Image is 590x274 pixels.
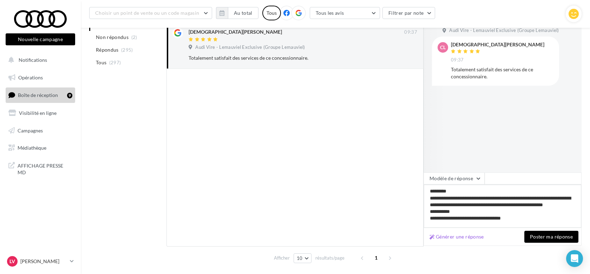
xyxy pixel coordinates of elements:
[109,60,121,65] span: (297)
[189,54,372,61] div: Totalement satisfait des services de ce concessionnaire.
[18,74,43,80] span: Opérations
[424,172,485,184] button: Modèle de réponse
[294,253,312,263] button: 10
[67,93,72,98] div: 9
[18,161,72,176] span: AFFICHAGE PRESSE MD
[451,66,553,80] div: Totalement satisfait des services de ce concessionnaire.
[297,255,303,261] span: 10
[382,7,435,19] button: Filtrer par note
[440,44,446,51] span: CL
[189,28,282,35] div: [DEMOGRAPHIC_DATA][PERSON_NAME]
[18,145,46,151] span: Médiathèque
[216,7,258,19] button: Au total
[262,6,281,20] div: Tous
[20,258,67,265] p: [PERSON_NAME]
[4,70,77,85] a: Opérations
[96,46,119,53] span: Répondus
[228,7,258,19] button: Au total
[451,42,544,47] div: [DEMOGRAPHIC_DATA][PERSON_NAME]
[449,27,559,34] span: Audi Vire - Lemauviel Exclusive (Groupe Lemauviel)
[6,255,75,268] a: LV [PERSON_NAME]
[121,47,133,53] span: (295)
[566,250,583,267] div: Open Intercom Messenger
[524,231,578,243] button: Poster ma réponse
[18,127,43,133] span: Campagnes
[131,34,137,40] span: (2)
[6,33,75,45] button: Nouvelle campagne
[19,57,47,63] span: Notifications
[18,92,58,98] span: Boîte de réception
[96,34,129,41] span: Non répondus
[4,53,74,67] button: Notifications
[89,7,212,19] button: Choisir un point de vente ou un code magasin
[96,59,106,66] span: Tous
[4,87,77,103] a: Boîte de réception9
[195,44,305,51] span: Audi Vire - Lemauviel Exclusive (Groupe Lemauviel)
[451,57,464,63] span: 09:37
[4,158,77,179] a: AFFICHAGE PRESSE MD
[9,258,15,265] span: LV
[95,10,199,16] span: Choisir un point de vente ou un code magasin
[371,252,382,263] span: 1
[4,123,77,138] a: Campagnes
[316,10,344,16] span: Tous les avis
[19,110,57,116] span: Visibilité en ligne
[404,29,417,35] span: 09:37
[310,7,380,19] button: Tous les avis
[4,141,77,155] a: Médiathèque
[427,233,487,241] button: Générer une réponse
[315,255,345,261] span: résultats/page
[4,106,77,120] a: Visibilité en ligne
[274,255,290,261] span: Afficher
